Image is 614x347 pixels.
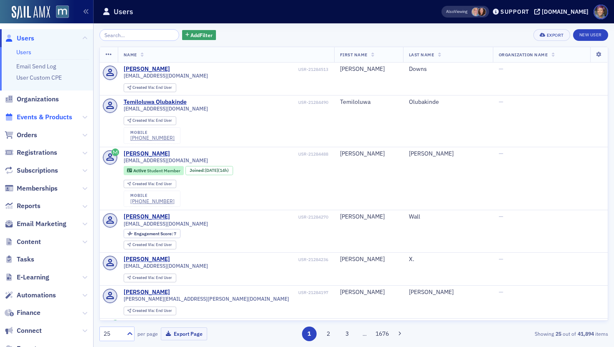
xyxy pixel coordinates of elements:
button: 1676 [375,327,390,341]
div: Created Via: End User [124,116,176,125]
span: — [499,150,503,157]
a: SailAMX [12,6,50,19]
button: Export Page [161,327,207,340]
div: [PERSON_NAME] [409,289,487,296]
div: [PERSON_NAME] [124,213,170,221]
span: Created Via : [132,85,156,90]
span: Natalie Antonakas [477,8,486,16]
div: [PERSON_NAME] [340,213,397,221]
a: Finance [5,308,41,317]
button: Export [533,29,570,41]
span: Users [17,34,34,43]
a: Subscriptions [5,166,58,175]
img: SailAMX [56,5,69,18]
span: Reports [17,201,41,211]
a: Active Student Member [127,168,180,173]
a: [PERSON_NAME] [124,65,170,73]
a: Connect [5,326,42,335]
a: Events & Products [5,113,72,122]
div: USR-21284513 [171,67,328,72]
span: Organizations [17,95,59,104]
div: USR-21284197 [171,290,328,295]
div: mobile [130,130,175,135]
span: Created Via : [132,275,156,280]
a: Memberships [5,184,58,193]
div: 25 [104,329,122,338]
label: per page [137,330,158,337]
div: USR-21284490 [188,100,328,105]
a: Users [16,48,31,56]
span: Content [17,237,41,246]
button: 3 [340,327,355,341]
div: USR-21284488 [171,151,328,157]
div: USR-21284236 [171,257,328,262]
span: Student Member [147,168,180,173]
div: End User [132,243,172,247]
div: Support [500,8,529,15]
a: Content [5,237,41,246]
a: [PERSON_NAME] [124,150,170,158]
span: — [499,65,503,73]
a: View Homepage [50,5,69,20]
span: First Name [340,52,368,58]
a: E-Learning [5,273,49,282]
div: Created Via: End User [124,180,176,189]
strong: 25 [554,330,563,337]
div: 7 [134,231,176,236]
span: Profile [594,5,608,19]
div: End User [132,276,172,280]
h1: Users [114,7,133,17]
a: New User [573,29,608,41]
div: [PERSON_NAME] [340,65,397,73]
span: Created Via : [132,308,156,313]
div: Temiloluwa [340,98,397,106]
button: 2 [321,327,335,341]
span: Organization Name [499,52,548,58]
div: Created Via: End User [124,83,176,92]
div: [PERSON_NAME] [409,150,487,158]
span: [DATE] [205,167,218,173]
span: Finance [17,308,41,317]
span: Registrations [17,148,57,157]
div: Downs [409,65,487,73]
span: Dee Sullivan [472,8,480,16]
a: Organizations [5,95,59,104]
span: [EMAIL_ADDRESS][DOMAIN_NAME] [124,157,208,163]
span: — [499,255,503,263]
span: [PERSON_NAME][EMAIL_ADDRESS][PERSON_NAME][DOMAIN_NAME] [124,296,289,302]
span: Orders [17,131,37,140]
a: Email Marketing [5,219,66,229]
div: End User [132,182,172,186]
div: Also [446,9,454,14]
div: [PERSON_NAME] [124,289,170,296]
button: [DOMAIN_NAME] [534,9,591,15]
span: [EMAIL_ADDRESS][DOMAIN_NAME] [124,106,208,112]
span: [EMAIL_ADDRESS][DOMAIN_NAME] [124,221,208,227]
div: Export [547,33,564,38]
a: Temiloluwa Olubakinde [124,98,187,106]
input: Search… [99,29,179,41]
div: Engagement Score: 7 [124,229,180,238]
span: Automations [17,291,56,300]
a: [PHONE_NUMBER] [130,135,175,141]
a: User Custom CPE [16,74,62,81]
span: Add Filter [190,31,213,39]
span: Viewing [446,9,467,15]
div: Showing out of items [444,330,608,337]
div: USR-21284270 [171,214,328,220]
a: [PHONE_NUMBER] [130,198,175,204]
div: [PERSON_NAME] [340,256,397,263]
div: (14h) [205,168,229,173]
span: Created Via : [132,242,156,247]
a: Tasks [5,255,34,264]
a: [PERSON_NAME] [124,256,170,263]
span: Joined : [190,168,206,173]
span: Events & Products [17,113,72,122]
span: [EMAIL_ADDRESS][DOMAIN_NAME] [124,263,208,269]
span: E-Learning [17,273,49,282]
span: Created Via : [132,181,156,186]
div: [PERSON_NAME] [340,150,397,158]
